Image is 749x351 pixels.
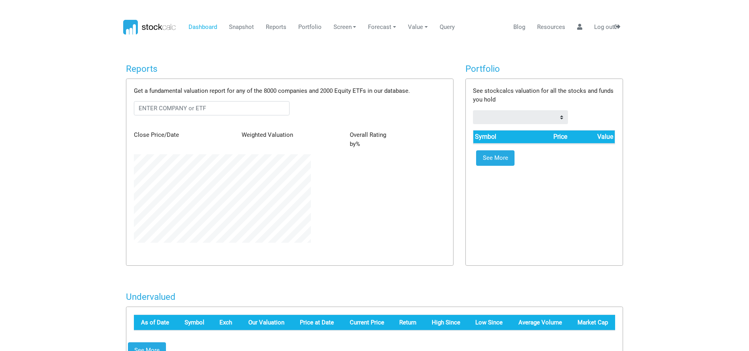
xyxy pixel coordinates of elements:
h4: Reports [126,63,454,74]
a: Dashboard [185,20,220,35]
p: Get a fundamental valuation report for any of the 8000 companies and 2000 Equity ETFs in our data... [134,86,446,96]
th: Weighted Average Fundamental Valuation [240,315,292,330]
a: Forecast [365,20,399,35]
a: Screen [330,20,359,35]
th: Stock Exchange [212,315,240,330]
a: Value [405,20,431,35]
th: Market Cap [569,315,615,330]
h4: Portfolio [465,63,623,74]
a: Portfolio [295,20,324,35]
span: Weighted Valuation [242,131,293,138]
th: Return since Reference Date [391,315,423,330]
th: Average 30 day Volume [510,315,569,330]
th: Last Close Price [341,315,391,330]
div: by % [344,130,452,148]
a: Reports [263,20,289,35]
a: See More [476,150,515,166]
a: Resources [534,20,568,35]
th: Reference Date [134,315,177,330]
p: See stockcalcs valuation for all the stocks and funds you hold [473,86,615,104]
th: Close Price on the Reference Date [292,315,341,330]
th: Price [524,130,568,144]
a: Blog [510,20,528,35]
th: Low Since [467,315,510,330]
h4: Undervalued [126,292,623,302]
a: Log out [591,20,623,35]
span: Close Price/Date [134,131,179,138]
a: Query [436,20,457,35]
th: Value [568,130,615,144]
th: High Since [423,315,467,330]
span: Overall Rating [350,131,386,138]
th: Symbol [473,130,524,144]
th: Stock Ticker [177,315,212,330]
input: ENTER COMPANY or ETF [134,101,290,115]
a: Snapshot [226,20,257,35]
